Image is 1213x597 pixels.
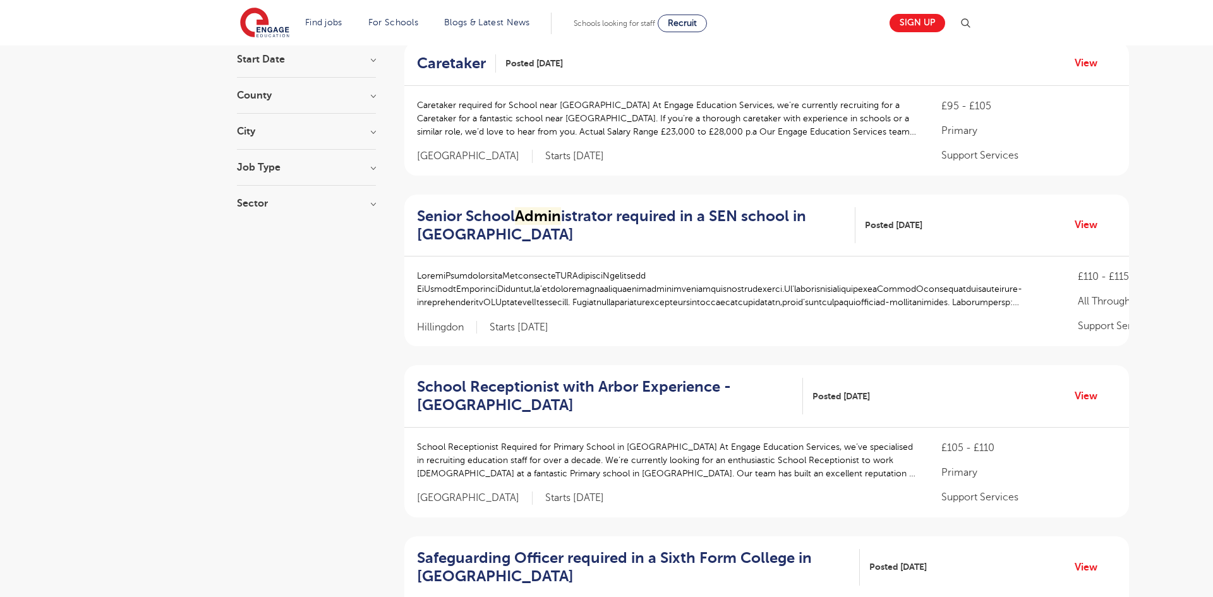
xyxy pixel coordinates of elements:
[417,150,533,163] span: [GEOGRAPHIC_DATA]
[368,18,418,27] a: For Schools
[812,390,870,403] span: Posted [DATE]
[237,54,376,64] h3: Start Date
[941,123,1116,138] p: Primary
[865,219,922,232] span: Posted [DATE]
[417,378,793,414] h2: School Receptionist with Arbor Experience - [GEOGRAPHIC_DATA]
[417,207,855,244] a: Senior SchoolAdministrator required in a SEN school in [GEOGRAPHIC_DATA]
[237,162,376,172] h3: Job Type
[417,549,850,586] h2: Safeguarding Officer required in a Sixth Form College in [GEOGRAPHIC_DATA]
[417,54,486,73] h2: Caretaker
[417,440,916,480] p: School Receptionist Required for Primary School in [GEOGRAPHIC_DATA] At Engage Education Services...
[941,440,1116,455] p: £105 - £110
[305,18,342,27] a: Find jobs
[237,198,376,208] h3: Sector
[658,15,707,32] a: Recruit
[941,148,1116,163] p: Support Services
[490,321,548,334] p: Starts [DATE]
[417,491,533,505] span: [GEOGRAPHIC_DATA]
[515,207,561,225] mark: Admin
[1075,55,1107,71] a: View
[545,150,604,163] p: Starts [DATE]
[237,126,376,136] h3: City
[1075,388,1107,404] a: View
[417,207,845,244] h2: Senior School istrator required in a SEN school in [GEOGRAPHIC_DATA]
[1075,559,1107,576] a: View
[505,57,563,70] span: Posted [DATE]
[668,18,697,28] span: Recruit
[869,560,927,574] span: Posted [DATE]
[1075,217,1107,233] a: View
[444,18,530,27] a: Blogs & Latest News
[417,321,477,334] span: Hillingdon
[941,99,1116,114] p: £95 - £105
[417,378,803,414] a: School Receptionist with Arbor Experience - [GEOGRAPHIC_DATA]
[941,465,1116,480] p: Primary
[237,90,376,100] h3: County
[545,491,604,505] p: Starts [DATE]
[240,8,289,39] img: Engage Education
[417,54,496,73] a: Caretaker
[890,14,945,32] a: Sign up
[941,490,1116,505] p: Support Services
[417,549,860,586] a: Safeguarding Officer required in a Sixth Form College in [GEOGRAPHIC_DATA]
[417,269,1053,309] p: LoremiPsumdolorsitaMetconsecteTURAdipisciNgelitsedd EiUsmodtEmporinciDiduntut,la’etdoloremagnaali...
[574,19,655,28] span: Schools looking for staff
[417,99,916,138] p: Caretaker required for School near [GEOGRAPHIC_DATA] At Engage Education Services, we’re currentl...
